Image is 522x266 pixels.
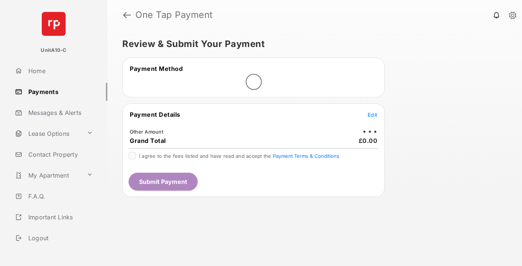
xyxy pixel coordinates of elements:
[12,83,107,101] a: Payments
[12,145,107,163] a: Contact Property
[368,111,377,118] button: Edit
[42,12,66,36] img: svg+xml;base64,PHN2ZyB4bWxucz0iaHR0cDovL3d3dy53My5vcmcvMjAwMC9zdmciIHdpZHRoPSI2NCIgaGVpZ2h0PSI2NC...
[129,128,164,135] td: Other Amount
[122,40,501,48] h5: Review & Submit Your Payment
[12,187,107,205] a: F.A.Q.
[12,62,107,80] a: Home
[368,112,377,118] span: Edit
[12,125,84,143] a: Lease Options
[135,10,213,19] strong: One Tap Payment
[139,153,339,159] span: I agree to the fees listed and have read and accept the
[130,65,183,72] span: Payment Method
[12,104,107,122] a: Messages & Alerts
[12,229,107,247] a: Logout
[41,47,66,54] p: UnitA10-C
[12,208,96,226] a: Important Links
[130,137,166,144] span: Grand Total
[12,166,84,184] a: My Apartment
[130,111,180,118] span: Payment Details
[129,173,198,191] button: Submit Payment
[273,153,339,159] button: I agree to the fees listed and have read and accept the
[359,137,378,144] span: £0.00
